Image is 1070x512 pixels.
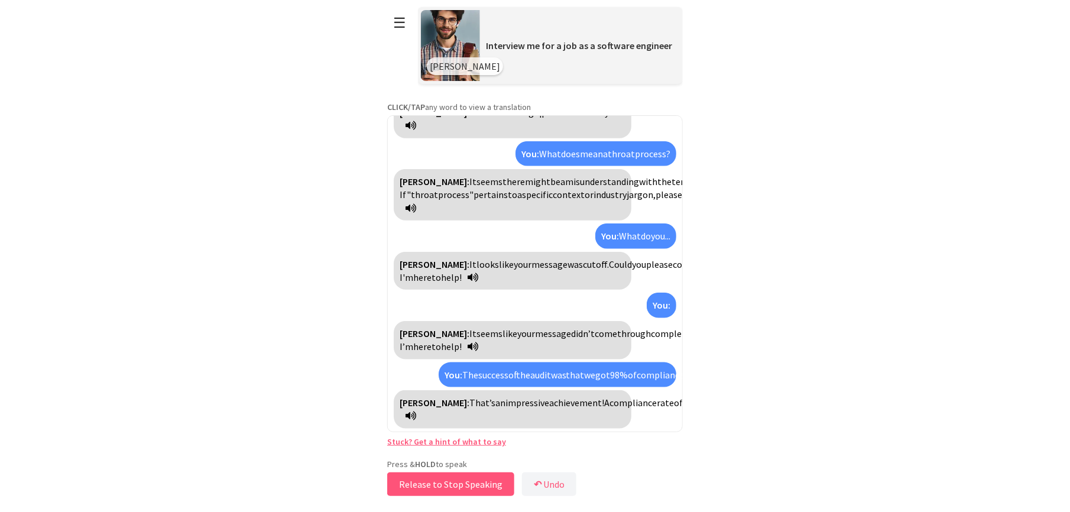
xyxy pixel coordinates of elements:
span: the [654,106,668,118]
span: your [517,328,535,339]
span: context [553,189,585,200]
strong: HOLD [415,459,436,469]
span: misunderstanding [565,176,639,187]
span: industry [594,189,627,200]
span: specific [522,189,553,200]
span: jargon, [627,189,656,200]
img: Scenario Image [421,10,480,81]
span: a [603,148,608,160]
div: Click to translate [394,252,631,290]
span: rate [657,397,674,409]
span: It [469,328,476,339]
span: of [628,369,637,381]
span: The [462,369,478,381]
span: help! [441,341,462,352]
span: cut [583,258,596,270]
span: seems [476,176,502,187]
strong: [PERSON_NAME]: [400,397,469,409]
span: That’s [469,397,495,409]
span: we [585,369,596,381]
span: It [469,176,476,187]
span: What [619,230,641,242]
span: through [617,328,651,339]
strong: [PERSON_NAME]: [400,258,469,270]
div: Click to translate [394,390,631,429]
span: do [641,230,651,242]
span: you [605,106,619,118]
span: or [585,189,594,200]
span: here [413,271,432,283]
strong: [PERSON_NAME]: [400,106,469,118]
span: audit [530,369,551,381]
span: of [674,397,683,409]
button: ☰ [387,8,412,38]
span: compliance [609,397,657,409]
button: Release to Stop Speaking [387,472,514,496]
span: achievement! [549,397,604,409]
b: ↶ [534,478,542,490]
span: compliance, [637,369,687,381]
span: success [668,106,698,118]
span: the [657,176,672,187]
div: Click to translate [394,169,631,221]
div: Click to translate [515,141,676,166]
span: throat [608,148,635,160]
span: does [561,148,580,160]
span: off. [596,258,609,270]
span: mean [580,148,603,160]
button: ↶Undo [522,472,576,496]
span: completely. [651,328,699,339]
p: Press & to speak [387,459,683,469]
div: Click to translate [439,362,676,387]
span: a [560,176,565,187]
span: A [604,397,609,409]
span: complete [673,258,712,270]
span: to [432,341,441,352]
span: How [576,106,595,118]
span: that [566,369,585,381]
span: seems [476,328,502,339]
span: there [502,176,525,187]
span: you [632,258,646,270]
span: got [596,369,611,381]
span: What [539,148,561,160]
span: was [551,369,566,381]
span: message [531,258,568,270]
strong: You: [601,230,619,242]
span: looks [476,258,499,270]
span: thorough [500,106,539,118]
div: Click to translate [394,100,631,138]
div: Click to translate [647,293,676,317]
strong: [PERSON_NAME]: [400,176,469,187]
span: 98% [611,369,628,381]
span: be [550,176,560,187]
span: term [672,176,692,187]
span: impressive [505,397,549,409]
span: come [595,328,617,339]
span: to [432,271,441,283]
span: [PERSON_NAME] [430,60,500,72]
strong: You: [445,369,462,381]
span: Could [609,258,632,270]
span: "throat [407,189,438,200]
span: please [646,258,673,270]
span: with [639,176,657,187]
span: That’s [469,106,495,118]
span: your [514,258,531,270]
span: a [495,106,500,118]
strong: CLICK/TAP [387,102,425,112]
span: It [469,258,476,270]
p: any word to view a translation [387,102,683,112]
span: success [478,369,508,381]
span: didn’t [571,328,595,339]
span: might [525,176,550,187]
a: Stuck? Get a hint of what to say [387,436,506,447]
span: an [495,397,505,409]
span: message [535,328,571,339]
span: you... [651,230,670,242]
span: measure [619,106,654,118]
span: process" [438,189,474,200]
span: a [517,189,522,200]
span: was [568,258,583,270]
span: like [502,328,517,339]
